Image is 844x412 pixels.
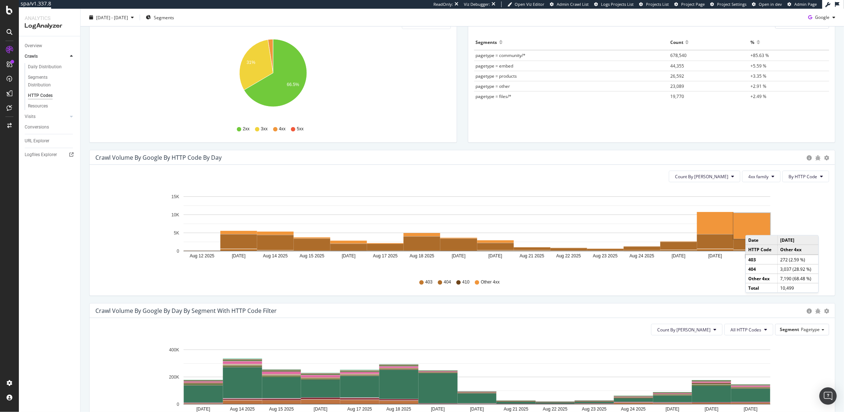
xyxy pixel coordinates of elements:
[751,93,767,99] span: +2.49 %
[805,12,838,23] button: Google
[476,73,517,79] span: pagetype = products
[263,253,288,258] text: Aug 14 2025
[342,253,355,258] text: [DATE]
[824,309,829,314] div: gear
[601,1,634,7] span: Logs Projects List
[705,407,719,412] text: [DATE]
[95,35,451,119] svg: A chart.
[681,1,705,7] span: Project Page
[95,188,829,272] div: A chart.
[95,154,222,161] div: Crawl Volume by google by HTTP Code by Day
[177,249,179,254] text: 0
[675,174,728,180] span: Count By Day
[143,12,177,23] button: Segments
[28,63,62,71] div: Daily Distribution
[174,231,179,236] text: 5K
[25,137,49,145] div: URL Explorer
[25,42,42,50] div: Overview
[373,253,398,258] text: Aug 17 2025
[247,60,255,65] text: 31%
[425,279,432,285] span: 403
[778,264,818,274] td: 3,037 (28.92 %)
[25,42,75,50] a: Overview
[824,155,829,160] div: gear
[386,407,411,412] text: Aug 18 2025
[670,93,684,99] span: 19,770
[462,279,470,285] span: 410
[746,283,778,293] td: Total
[751,73,767,79] span: +3.35 %
[807,309,812,314] div: circle-info
[28,102,75,110] a: Resources
[431,407,445,412] text: [DATE]
[730,327,761,333] span: All HTTP Codes
[172,212,179,217] text: 10K
[742,171,781,182] button: 4xx family
[25,22,74,30] div: LogAnalyzer
[815,14,829,20] span: Google
[25,123,75,131] a: Conversions
[481,279,500,285] span: Other 4xx
[746,245,778,255] td: HTTP Code
[630,253,654,258] text: Aug 24 2025
[25,113,68,121] a: Visits
[556,253,581,258] text: Aug 22 2025
[759,1,782,7] span: Open in dev
[476,93,512,99] span: pagetype = files/*
[778,254,818,264] td: 272 (2.59 %)
[778,245,818,255] td: Other 4xx
[452,253,466,258] text: [DATE]
[710,1,746,7] a: Project Settings
[96,14,128,20] span: [DATE] - [DATE]
[169,375,179,380] text: 200K
[464,1,490,7] div: Viz Debugger:
[489,253,502,258] text: [DATE]
[746,274,778,283] td: Other 4xx
[670,36,683,48] div: Count
[25,53,38,60] div: Crawls
[28,102,48,110] div: Resources
[476,63,514,69] span: pagetype = embed
[261,126,268,132] span: 3xx
[25,137,75,145] a: URL Explorer
[657,327,711,333] span: Count By Day
[169,347,179,352] text: 400K
[314,407,328,412] text: [DATE]
[672,253,686,258] text: [DATE]
[28,92,53,99] div: HTTP Codes
[621,407,646,412] text: Aug 24 2025
[557,1,589,7] span: Admin Crawl List
[25,113,36,121] div: Visits
[550,1,589,7] a: Admin Crawl List
[347,407,372,412] text: Aug 17 2025
[639,1,669,7] a: Projects List
[470,407,484,412] text: [DATE]
[25,15,74,22] div: Analytics
[287,82,299,87] text: 66.5%
[670,73,684,79] span: 26,592
[789,174,817,180] span: By HTTP Code
[25,151,57,159] div: Logfiles Explorer
[708,253,722,258] text: [DATE]
[780,326,799,333] span: Segment
[593,253,618,258] text: Aug 23 2025
[670,63,684,69] span: 44,355
[433,1,453,7] div: ReadOnly:
[778,283,818,293] td: 10,499
[28,74,75,89] a: Segments Distribution
[154,14,174,20] span: Segments
[543,407,568,412] text: Aug 22 2025
[815,155,820,160] div: bug
[746,236,778,245] td: Date
[520,253,544,258] text: Aug 21 2025
[190,253,214,258] text: Aug 12 2025
[25,53,68,60] a: Crawls
[232,253,246,258] text: [DATE]
[28,92,75,99] a: HTTP Codes
[670,83,684,89] span: 23,089
[476,52,526,58] span: pagetype = community/*
[651,324,722,335] button: Count By [PERSON_NAME]
[515,1,544,7] span: Open Viz Editor
[28,63,75,71] a: Daily Distribution
[666,407,679,412] text: [DATE]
